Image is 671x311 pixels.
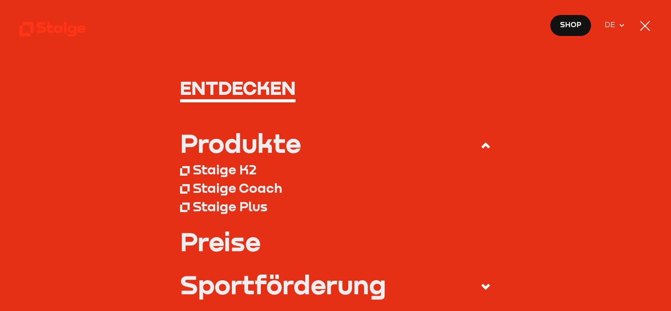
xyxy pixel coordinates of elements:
a: Staige K2 [180,160,491,179]
div: Staige Coach [193,180,282,196]
div: Staige Plus [193,198,267,214]
div: Sportförderung [180,271,386,297]
span: DE [605,19,618,31]
div: Staige K2 [193,161,256,177]
a: Shop [550,14,592,36]
a: Staige Plus [180,197,491,216]
div: Produkte [180,130,301,156]
span: Shop [560,19,581,31]
a: Preise [180,228,491,254]
a: Staige Coach [180,179,491,197]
